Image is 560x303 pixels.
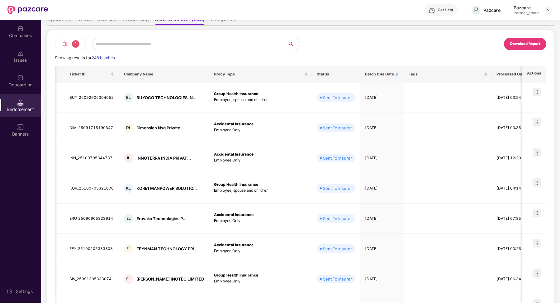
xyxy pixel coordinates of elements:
[491,83,533,113] td: [DATE] 03:54 PM
[214,273,258,277] b: Group Health Insurance
[491,173,533,204] td: [DATE] 04:14 PM
[136,246,198,252] div: FEYNMAN TECHNOLOGY PRI...
[64,113,119,143] td: DIM_25091715190647
[323,215,352,222] div: Sent To Insurer
[119,66,209,83] th: Company Name
[491,234,533,264] td: [DATE] 03:26 PM
[214,212,254,217] b: Accidental Insurance
[323,94,352,101] div: Sent To Insurer
[533,148,541,157] img: icon
[64,83,119,113] td: BUY_25092605304052
[214,243,254,247] b: Accidental Insurance
[155,16,205,25] li: Sent to Insurer (248)
[124,184,133,193] div: KL
[491,66,533,83] th: Processed On
[365,72,394,77] span: Batch Due Date
[510,41,540,47] div: Download Report
[214,72,302,77] span: Policy Type
[214,218,307,224] p: Employee Only
[214,182,258,187] b: Group Health Insurance
[409,72,482,77] span: Tags
[484,72,488,76] span: filter
[78,16,117,25] li: To be Processed
[304,72,308,76] span: filter
[214,127,307,133] p: Employee Only
[17,99,24,106] img: svg+xml;base64,PHN2ZyB3aWR0aD0iMTQuNSIgaGVpZ2h0PSIxNC41IiB2aWV3Qm94PSIwIDAgMTYgMTYiIGZpbGw9Im5vbm...
[124,244,133,253] div: FL
[17,26,24,32] img: svg+xml;base64,PHN2ZyBpZD0iQ29tcGFuaWVzIiB4bWxucz0iaHR0cDovL3d3dy53My5vcmcvMjAwMC9zdmciIHdpZHRoPS...
[136,95,197,101] div: BUYOGO TECHNOLOGIES IN...
[214,248,307,254] p: Employee Only
[214,122,254,126] b: Accidental Insurance
[17,75,24,81] img: svg+xml;base64,PHN2ZyB3aWR0aD0iMjAiIGhlaWdodD0iMjAiIHZpZXdCb3g9IjAgMCAyMCAyMCIgZmlsbD0ibm9uZSIgeG...
[214,152,254,156] b: Accidental Insurance
[491,264,533,294] td: [DATE] 06:34 PM
[214,278,307,284] p: Employee Only
[124,123,133,132] div: DL
[533,118,541,127] img: icon
[64,234,119,264] td: FEY_25100205333308
[214,97,307,103] p: Employee, spouse and children
[483,70,489,78] span: filter
[514,11,539,16] div: Partner_admin
[360,83,404,113] td: [DATE]
[136,276,204,282] div: [PERSON_NAME] INOTEC LIMITED
[136,216,187,222] div: Eruvaka Technologies P...
[483,7,501,13] div: Pazcare
[360,143,404,173] td: [DATE]
[360,204,404,234] td: [DATE]
[474,6,478,14] span: P
[92,55,116,60] span: 248 batches.
[124,214,133,223] div: EL
[533,239,541,248] img: icon
[491,113,533,143] td: [DATE] 03:35 PM
[124,93,133,102] div: BL
[491,143,533,173] td: [DATE] 12:20 PM
[546,7,551,12] img: svg+xml;base64,PHN2ZyBpZD0iRHJvcGRvd24tMzJ4MzIiIHhtbG5zPSJodHRwOi8vd3d3LnczLm9yZy8yMDAwL3N2ZyIgd2...
[522,66,546,83] th: Actions
[47,16,72,25] li: Upcoming
[429,7,435,14] img: svg+xml;base64,PHN2ZyBpZD0iSGVscC0zMngzMiIgeG1sbnM9Imh0dHA6Ly93d3cudzMub3JnLzIwMDAvc3ZnIiB3aWR0aD...
[124,153,133,163] div: IL
[514,5,539,11] div: Pazcare
[214,188,307,194] p: Employee, spouse and children
[496,72,523,77] span: Processed On
[7,6,48,14] img: New Pazcare Logo
[323,185,352,191] div: Sent To Insurer
[64,204,119,234] td: ERU_25090905323914
[7,288,13,295] img: svg+xml;base64,PHN2ZyBpZD0iU2V0dGluZy0yMHgyMCIgeG1sbnM9Imh0dHA6Ly93d3cudzMub3JnLzIwMDAvc3ZnIiB3aW...
[64,173,119,204] td: KOR_25100705321070
[323,125,352,131] div: Sent To Insurer
[287,41,300,46] span: search
[214,91,258,96] b: Group Health Insurance
[533,88,541,96] img: icon
[136,185,197,191] div: KORE1 MANPOWER SOLUTIO...
[17,124,24,130] img: svg+xml;base64,PHN2ZyB3aWR0aD0iMTYiIGhlaWdodD0iMTYiIHZpZXdCb3g9IjAgMCAxNiAxNiIgZmlsbD0ibm9uZSIgeG...
[533,209,541,217] img: icon
[214,157,307,163] p: Employee Only
[61,40,69,48] img: svg+xml;base64,PHN2ZyB4bWxucz0iaHR0cDovL3d3dy53My5vcmcvMjAwMC9zdmciIHdpZHRoPSIyNCIgaGVpZ2h0PSIyNC...
[323,246,352,252] div: Sent To Insurer
[14,288,35,295] div: Settings
[438,7,453,12] div: Get Help
[72,40,79,48] span: 1
[323,276,352,282] div: Sent To Insurer
[17,50,24,56] img: svg+xml;base64,PHN2ZyBpZD0iSXNzdWVzX2Rpc2FibGVkIiB4bWxucz0iaHR0cDovL3d3dy53My5vcmcvMjAwMC9zdmciIH...
[136,125,185,131] div: Dimension Nxg Private ...
[123,16,149,25] li: Processing
[360,113,404,143] td: [DATE]
[287,38,300,50] button: search
[312,66,360,83] th: Status
[360,264,404,294] td: [DATE]
[55,55,116,60] span: Showing results for
[64,264,119,294] td: SIV_25091305333074
[360,234,404,264] td: [DATE]
[124,274,133,284] div: SL
[360,173,404,204] td: [DATE]
[69,72,109,77] span: Ticket ID
[323,155,352,161] div: Sent To Insurer
[303,70,309,78] span: filter
[491,204,533,234] td: [DATE] 07:35 PM
[64,66,119,83] th: Ticket ID
[136,155,191,161] div: INNOTERRA INDIA PRIVAT...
